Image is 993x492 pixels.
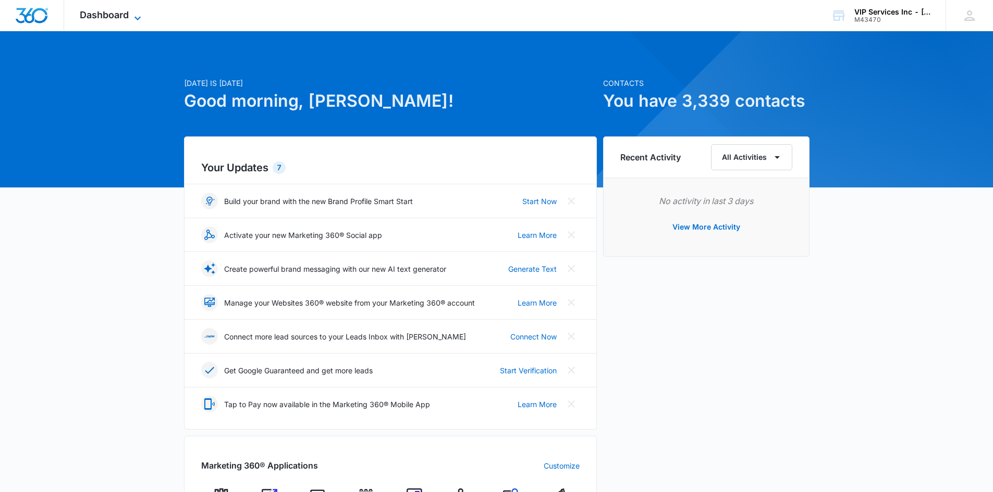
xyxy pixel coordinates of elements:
[224,230,382,241] p: Activate your new Marketing 360® Social app
[518,297,557,308] a: Learn More
[854,8,930,16] div: account name
[224,365,373,376] p: Get Google Guaranteed and get more leads
[563,328,580,345] button: Close
[563,396,580,412] button: Close
[603,78,810,89] p: Contacts
[184,78,597,89] p: [DATE] is [DATE]
[184,89,597,113] h1: Good morning, [PERSON_NAME]!
[603,89,810,113] h1: You have 3,339 contacts
[224,263,446,274] p: Create powerful brand messaging with our new AI text generator
[224,297,475,308] p: Manage your Websites 360® website from your Marketing 360® account
[508,263,557,274] a: Generate Text
[522,196,557,207] a: Start Now
[80,9,129,20] span: Dashboard
[563,260,580,277] button: Close
[518,399,557,410] a: Learn More
[563,226,580,243] button: Close
[224,399,430,410] p: Tap to Pay now available in the Marketing 360® Mobile App
[563,294,580,311] button: Close
[510,331,557,342] a: Connect Now
[662,215,751,239] button: View More Activity
[201,459,318,472] h2: Marketing 360® Applications
[273,161,286,174] div: 7
[224,331,466,342] p: Connect more lead sources to your Leads Inbox with [PERSON_NAME]
[620,151,681,163] h6: Recent Activity
[854,16,930,23] div: account id
[224,196,413,207] p: Build your brand with the new Brand Profile Smart Start
[620,195,792,207] p: No activity in last 3 days
[500,365,557,376] a: Start Verification
[563,193,580,209] button: Close
[518,230,557,241] a: Learn More
[201,160,580,175] h2: Your Updates
[711,144,792,170] button: All Activities
[563,362,580,379] button: Close
[544,460,580,471] a: Customize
